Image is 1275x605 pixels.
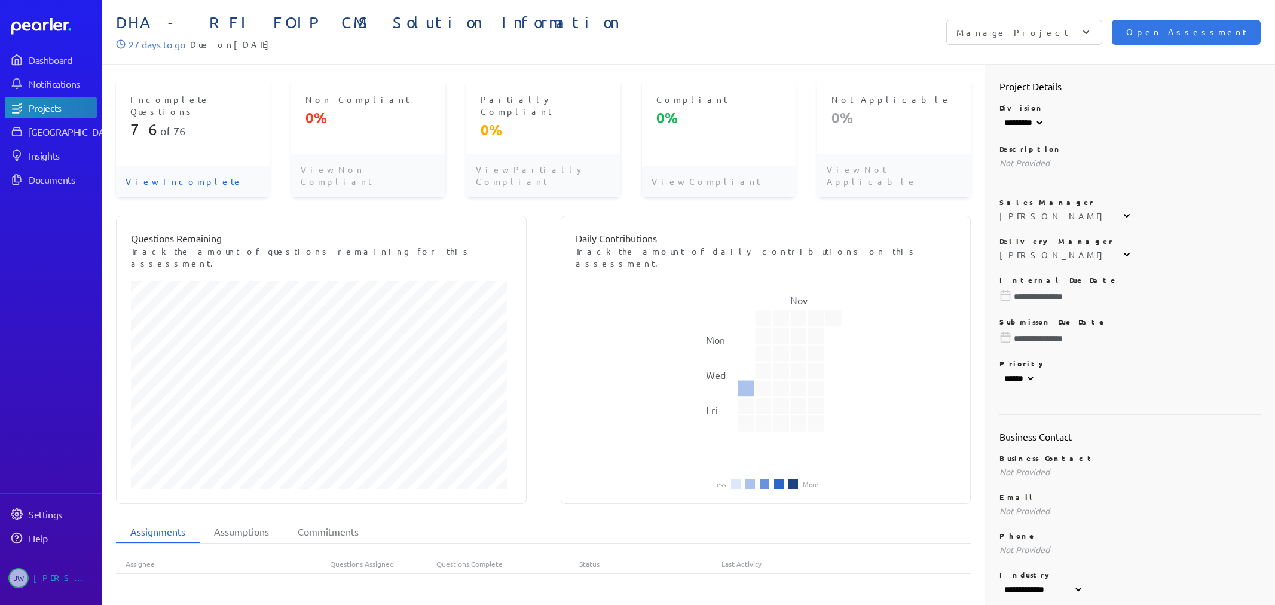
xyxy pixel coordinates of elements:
[116,166,270,197] p: View Incomplete
[200,521,283,543] li: Assumptions
[999,429,1261,444] h2: Business Contact
[11,18,97,35] a: Dashboard
[706,404,717,416] text: Fri
[131,245,512,269] p: Track the amount of questions remaining for this assessment.
[999,210,1109,222] div: [PERSON_NAME]
[481,120,606,139] p: 0%
[291,154,445,197] p: View Non Compliant
[305,93,430,105] p: Non Compliant
[131,231,512,245] p: Questions Remaining
[481,93,606,117] p: Partially Compliant
[1126,26,1246,39] span: Open Assessment
[5,527,97,549] a: Help
[5,73,97,94] a: Notifications
[999,544,1050,555] span: Not Provided
[817,154,971,197] p: View Not Applicable
[5,121,97,142] a: [GEOGRAPHIC_DATA]
[576,245,956,269] p: Track the amount of daily contributions on this assessment.
[330,559,437,569] div: Questions Assigned
[579,559,721,569] div: Status
[999,531,1261,540] p: Phone
[576,231,956,245] p: Daily Contributions
[999,275,1261,285] p: Internal Due Date
[999,103,1261,112] p: Division
[999,157,1050,168] span: Not Provided
[173,124,185,137] span: 76
[29,149,96,161] div: Insights
[129,37,185,51] p: 27 days to go
[33,568,93,588] div: [PERSON_NAME]
[999,291,1261,302] input: Please choose a due date
[999,144,1261,154] p: Description
[116,521,200,543] li: Assignments
[721,559,935,569] div: Last Activity
[5,169,97,190] a: Documents
[999,236,1261,246] p: Delivery Manager
[29,532,96,544] div: Help
[656,108,781,127] p: 0%
[5,49,97,71] a: Dashboard
[116,559,330,569] div: Assignee
[999,453,1261,463] p: Business Contact
[130,120,255,139] p: of
[713,481,726,488] li: Less
[999,249,1109,261] div: [PERSON_NAME]
[999,570,1261,579] p: Industry
[466,154,620,197] p: View Partially Compliant
[999,466,1050,477] span: Not Provided
[831,108,956,127] p: 0%
[656,93,781,105] p: Compliant
[29,102,96,114] div: Projects
[5,503,97,525] a: Settings
[803,481,818,488] li: More
[283,521,373,543] li: Commitments
[999,79,1261,93] h2: Project Details
[29,173,96,185] div: Documents
[190,37,275,51] span: Due on [DATE]
[29,508,96,520] div: Settings
[1112,20,1261,45] button: Open Assessment
[5,145,97,166] a: Insights
[999,317,1261,326] p: Submisson Due Date
[130,93,255,117] p: Incomplete Questions
[999,359,1261,368] p: Priority
[5,563,97,593] a: JW[PERSON_NAME]
[999,332,1261,344] input: Please choose a due date
[5,97,97,118] a: Projects
[29,78,96,90] div: Notifications
[790,294,808,306] text: Nov
[642,166,796,197] p: View Compliant
[436,559,579,569] div: Questions Complete
[130,120,160,139] span: 76
[8,568,29,588] span: Jeremy Williams
[305,108,430,127] p: 0%
[999,505,1050,516] span: Not Provided
[956,26,1068,38] p: Manage Project
[999,197,1261,207] p: Sales Manager
[29,54,96,66] div: Dashboard
[831,93,956,105] p: Not Applicable
[999,492,1261,502] p: Email
[706,334,725,346] text: Mon
[706,369,726,381] text: Wed
[29,126,118,137] div: [GEOGRAPHIC_DATA]
[116,13,689,32] span: DHA - RFI FOIP CMS Solution Information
